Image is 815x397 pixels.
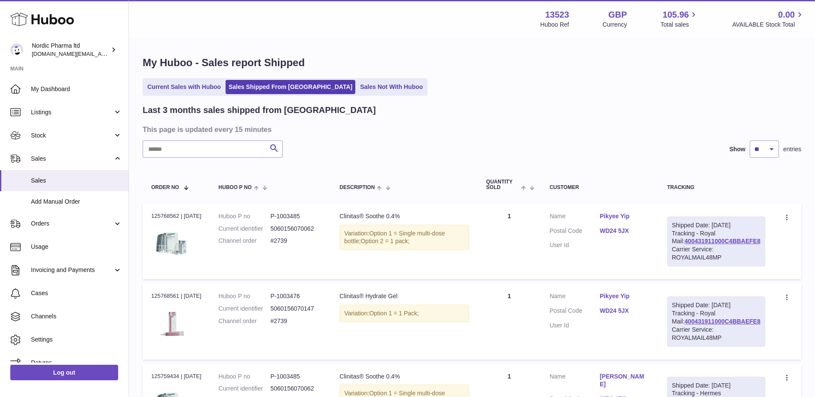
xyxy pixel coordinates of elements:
[672,301,760,309] div: Shipped Date: [DATE]
[31,336,122,344] span: Settings
[270,373,322,381] dd: P-1003485
[143,56,801,70] h1: My Huboo - Sales report Shipped
[31,266,113,274] span: Invoicing and Payments
[270,317,322,325] dd: #2739
[151,292,201,300] div: 125768561 | [DATE]
[151,303,194,346] img: 1_f13aeef1-7825-42c4-bd96-546fc26b9c19.png
[219,212,271,220] dt: Huboo P no
[31,155,113,163] span: Sales
[10,43,23,56] img: accounts.uk@nordicpharma.com
[667,296,765,346] div: Tracking - Royal Mail:
[732,21,805,29] span: AVAILABLE Stock Total
[667,185,765,190] div: Tracking
[549,292,600,302] dt: Name
[600,307,650,315] a: WD24 5JX
[730,145,745,153] label: Show
[662,9,689,21] span: 105.96
[549,321,600,330] dt: User Id
[31,289,122,297] span: Cases
[31,359,122,367] span: Returns
[783,145,801,153] span: entries
[270,385,322,393] dd: 5060156070062
[32,42,109,58] div: Nordic Pharma ltd
[10,365,118,380] a: Log out
[478,284,541,359] td: 1
[339,185,375,190] span: Description
[151,373,201,380] div: 125759434 | [DATE]
[226,80,355,94] a: Sales Shipped From [GEOGRAPHIC_DATA]
[151,223,194,266] img: 2_6c148ce2-9555-4dcb-a520-678b12be0df6.png
[357,80,426,94] a: Sales Not With Huboo
[344,230,445,245] span: Option 1 = Single multi-dose bottle;
[270,237,322,245] dd: #2739
[151,212,201,220] div: 125768562 | [DATE]
[144,80,224,94] a: Current Sales with Huboo
[31,243,122,251] span: Usage
[270,292,322,300] dd: P-1003476
[549,212,600,223] dt: Name
[219,305,271,313] dt: Current identifier
[549,373,600,391] dt: Name
[660,21,699,29] span: Total sales
[732,9,805,29] a: 0.00 AVAILABLE Stock Total
[360,238,409,244] span: Option 2 = 1 pack;
[219,225,271,233] dt: Current identifier
[672,221,760,229] div: Shipped Date: [DATE]
[219,317,271,325] dt: Channel order
[672,245,760,262] div: Carrier Service: ROYALMAIL48MP
[660,9,699,29] a: 105.96 Total sales
[339,292,469,300] div: Clinitas® Hydrate Gel
[549,185,650,190] div: Customer
[31,198,122,206] span: Add Manual Order
[219,185,252,190] span: Huboo P no
[672,326,760,342] div: Carrier Service: ROYALMAIL48MP
[600,292,650,300] a: Pikyee Yip
[143,125,799,134] h3: This page is updated every 15 minutes
[270,225,322,233] dd: 5060156070062
[219,292,271,300] dt: Huboo P no
[31,85,122,93] span: My Dashboard
[339,305,469,322] div: Variation:
[608,9,627,21] strong: GBP
[31,312,122,321] span: Channels
[486,179,519,190] span: Quantity Sold
[369,310,419,317] span: Option 1 = 1 Pack;
[545,9,569,21] strong: 13523
[219,373,271,381] dt: Huboo P no
[339,212,469,220] div: Clinitas® Soothe 0.4%
[600,227,650,235] a: WD24 5JX
[339,373,469,381] div: Clinitas® Soothe 0.4%
[143,104,376,116] h2: Last 3 months sales shipped from [GEOGRAPHIC_DATA]
[600,373,650,389] a: [PERSON_NAME]
[603,21,627,29] div: Currency
[31,177,122,185] span: Sales
[667,217,765,266] div: Tracking - Royal Mail:
[32,50,171,57] span: [DOMAIN_NAME][EMAIL_ADDRESS][DOMAIN_NAME]
[270,212,322,220] dd: P-1003485
[549,227,600,237] dt: Postal Code
[549,241,600,249] dt: User Id
[31,131,113,140] span: Stock
[684,238,760,244] a: 400431911000C4BBAEFE8
[339,225,469,250] div: Variation:
[151,185,179,190] span: Order No
[600,212,650,220] a: Pikyee Yip
[31,108,113,116] span: Listings
[549,307,600,317] dt: Postal Code
[540,21,569,29] div: Huboo Ref
[219,385,271,393] dt: Current identifier
[684,318,760,325] a: 400431911000C4BBAEFE8
[270,305,322,313] dd: 5060156070147
[778,9,795,21] span: 0.00
[672,382,760,390] div: Shipped Date: [DATE]
[219,237,271,245] dt: Channel order
[31,220,113,228] span: Orders
[478,204,541,279] td: 1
